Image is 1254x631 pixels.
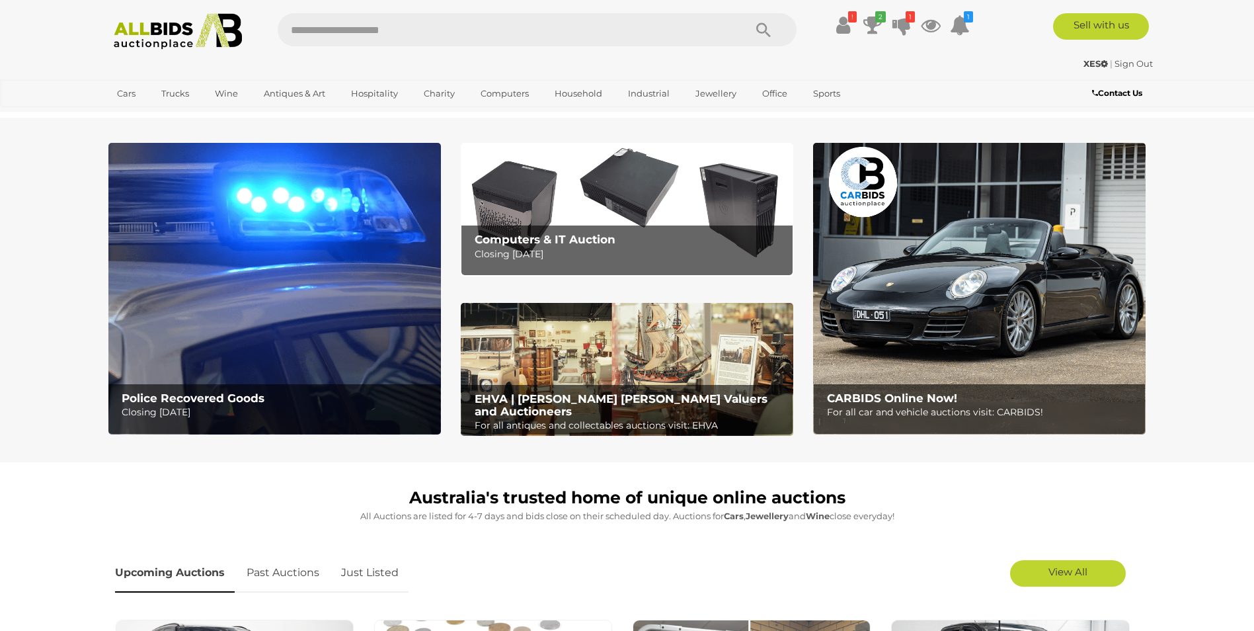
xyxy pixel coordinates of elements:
a: 2 [863,13,882,37]
a: EHVA | Evans Hastings Valuers and Auctioneers EHVA | [PERSON_NAME] [PERSON_NAME] Valuers and Auct... [461,303,793,437]
h1: Australia's trusted home of unique online auctions [115,489,1140,507]
i: 1 [964,11,973,22]
img: CARBIDS Online Now! [813,143,1146,435]
a: Computers & IT Auction Computers & IT Auction Closing [DATE] [461,143,793,276]
p: For all antiques and collectables auctions visit: EHVA [475,417,786,434]
span: View All [1048,566,1087,578]
p: For all car and vehicle auctions visit: CARBIDS! [827,404,1138,421]
a: 1 [892,13,912,37]
b: Contact Us [1092,88,1142,98]
p: Closing [DATE] [122,404,433,421]
a: [GEOGRAPHIC_DATA] [108,105,219,126]
a: Computers [472,83,537,105]
span: | [1110,58,1113,69]
img: Computers & IT Auction [461,143,793,276]
a: XES [1083,58,1110,69]
a: Wine [206,83,247,105]
a: Trucks [153,83,198,105]
a: ! [834,13,853,37]
b: EHVA | [PERSON_NAME] [PERSON_NAME] Valuers and Auctioneers [475,392,767,418]
a: Sign Out [1115,58,1153,69]
p: Closing [DATE] [475,246,786,263]
i: 2 [875,11,886,22]
a: Upcoming Auctions [115,554,235,593]
a: Hospitality [342,83,407,105]
strong: Wine [806,511,830,521]
p: All Auctions are listed for 4-7 days and bids close on their scheduled day. Auctions for , and cl... [115,509,1140,524]
i: 1 [906,11,915,22]
button: Search [730,13,797,46]
a: View All [1010,560,1126,587]
a: Sell with us [1053,13,1149,40]
b: CARBIDS Online Now! [827,392,957,405]
strong: Jewellery [746,511,789,521]
a: Sports [804,83,849,105]
a: Office [754,83,796,105]
a: Police Recovered Goods Police Recovered Goods Closing [DATE] [108,143,441,435]
a: Contact Us [1092,86,1146,101]
a: 1 [950,13,970,37]
img: Police Recovered Goods [108,143,441,435]
a: CARBIDS Online Now! CARBIDS Online Now! For all car and vehicle auctions visit: CARBIDS! [813,143,1146,435]
a: Industrial [619,83,678,105]
b: Computers & IT Auction [475,233,615,246]
a: Just Listed [331,554,409,593]
i: ! [848,11,857,22]
a: Cars [108,83,144,105]
img: Allbids.com.au [106,13,250,50]
a: Antiques & Art [255,83,334,105]
strong: Cars [724,511,744,521]
img: EHVA | Evans Hastings Valuers and Auctioneers [461,303,793,437]
a: Household [546,83,611,105]
a: Charity [415,83,463,105]
a: Past Auctions [237,554,329,593]
b: Police Recovered Goods [122,392,264,405]
strong: XES [1083,58,1108,69]
a: Jewellery [687,83,745,105]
